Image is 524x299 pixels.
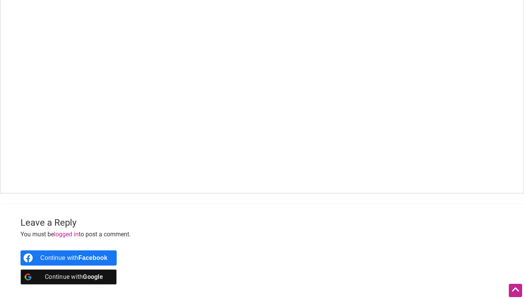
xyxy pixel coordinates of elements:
p: You must be to post a comment. [21,229,503,239]
a: Continue with <b>Facebook</b> [21,250,117,266]
h3: Leave a Reply [21,217,503,229]
div: Continue with [40,269,108,285]
a: Continue with <b>Google</b> [21,269,117,285]
b: Facebook [78,255,108,261]
a: logged in [54,231,79,238]
b: Google [83,273,103,280]
div: Continue with [40,250,108,266]
div: Scroll Back to Top [509,284,522,297]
